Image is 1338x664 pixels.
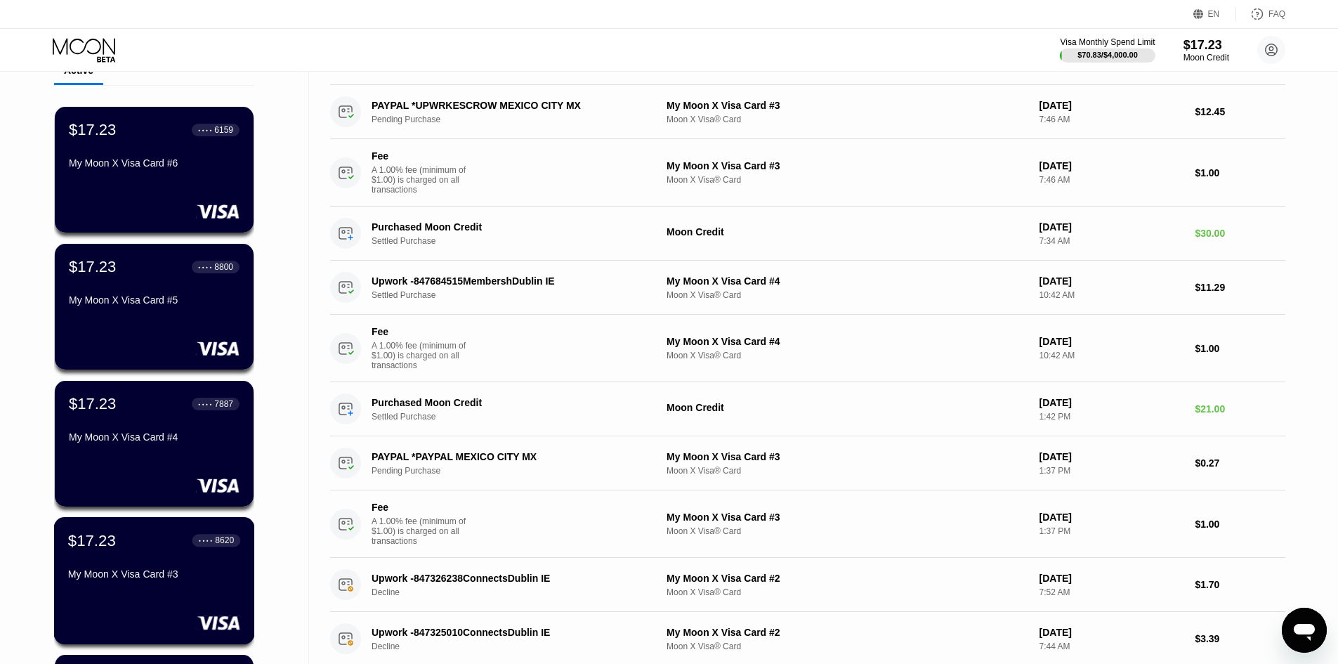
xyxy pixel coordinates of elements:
div: PAYPAL *UPWRKESCROW MEXICO CITY MX [372,100,644,111]
div: [DATE] [1039,275,1184,287]
div: Fee [372,326,470,337]
div: A 1.00% fee (minimum of $1.00) is charged on all transactions [372,341,477,370]
div: 7:34 AM [1039,236,1184,246]
div: My Moon X Visa Card #3 [667,451,1028,462]
div: Settled Purchase [372,412,664,422]
div: My Moon X Visa Card #3 [667,100,1028,111]
div: Moon X Visa® Card [667,351,1028,360]
div: [DATE] [1039,100,1184,111]
div: My Moon X Visa Card #5 [69,294,240,306]
div: PAYPAL *PAYPAL MEXICO CITY MX [372,451,644,462]
div: Moon X Visa® Card [667,642,1028,651]
div: [DATE] [1039,336,1184,347]
div: Upwork -847326238ConnectsDublin IEDeclineMy Moon X Visa Card #2Moon X Visa® Card[DATE]7:52 AM$1.70 [330,558,1285,612]
div: ● ● ● ● [199,538,213,542]
div: Moon X Visa® Card [667,526,1028,536]
div: Visa Monthly Spend Limit [1060,37,1155,47]
div: A 1.00% fee (minimum of $1.00) is charged on all transactions [372,516,477,546]
div: $17.23 [69,258,116,276]
div: 7:44 AM [1039,642,1184,651]
div: My Moon X Visa Card #2 [667,573,1028,584]
div: $17.23 [69,395,116,413]
div: EN [1208,9,1220,19]
div: [DATE] [1039,573,1184,584]
div: Moon Credit [667,226,1028,237]
div: $17.23 [69,121,116,139]
div: Decline [372,642,664,651]
div: PAYPAL *UPWRKESCROW MEXICO CITY MXPending PurchaseMy Moon X Visa Card #3Moon X Visa® Card[DATE]7:... [330,85,1285,139]
div: Decline [372,587,664,597]
div: [DATE] [1039,451,1184,462]
div: 7:52 AM [1039,587,1184,597]
div: 7887 [214,399,233,409]
div: FAQ [1236,7,1285,21]
div: Upwork -847326238ConnectsDublin IE [372,573,644,584]
div: My Moon X Visa Card #3 [68,568,240,580]
div: Settled Purchase [372,290,664,300]
div: ● ● ● ● [198,265,212,269]
div: Settled Purchase [372,236,664,246]
div: $17.23● ● ● ●7887My Moon X Visa Card #4 [55,381,254,507]
div: Purchased Moon Credit [372,397,644,408]
div: 10:42 AM [1039,351,1184,360]
div: $17.23Moon Credit [1183,38,1229,63]
div: $17.23● ● ● ●8800My Moon X Visa Card #5 [55,244,254,370]
div: PAYPAL *PAYPAL MEXICO CITY MXPending PurchaseMy Moon X Visa Card #3Moon X Visa® Card[DATE]1:37 PM... [330,436,1285,490]
div: 8620 [215,535,234,545]
div: My Moon X Visa Card #2 [667,627,1028,638]
div: 8800 [214,262,233,272]
div: Moon X Visa® Card [667,115,1028,124]
div: Moon X Visa® Card [667,175,1028,185]
div: My Moon X Visa Card #4 [69,431,240,443]
div: Moon X Visa® Card [667,290,1028,300]
div: Purchased Moon Credit [372,221,644,233]
div: Fee [372,502,470,513]
div: [DATE] [1039,627,1184,638]
div: [DATE] [1039,221,1184,233]
div: Visa Monthly Spend Limit$70.83/$4,000.00 [1060,37,1155,63]
div: [DATE] [1039,397,1184,408]
div: Upwork -847325010ConnectsDublin IE [372,627,644,638]
div: $17.23● ● ● ●6159My Moon X Visa Card #6 [55,107,254,233]
div: $1.00 [1195,343,1285,354]
div: My Moon X Visa Card #4 [667,336,1028,347]
div: FAQ [1268,9,1285,19]
div: 1:42 PM [1039,412,1184,422]
div: Fee [372,150,470,162]
div: 10:42 AM [1039,290,1184,300]
div: FeeA 1.00% fee (minimum of $1.00) is charged on all transactionsMy Moon X Visa Card #4Moon X Visa... [330,315,1285,382]
div: $21.00 [1195,403,1285,415]
div: $12.45 [1195,106,1285,117]
div: My Moon X Visa Card #6 [69,157,240,169]
div: Purchased Moon CreditSettled PurchaseMoon Credit[DATE]1:42 PM$21.00 [330,382,1285,436]
div: 7:46 AM [1039,175,1184,185]
div: Moon X Visa® Card [667,466,1028,476]
div: Moon Credit [1183,53,1229,63]
div: Pending Purchase [372,466,664,476]
div: ● ● ● ● [198,128,212,132]
div: Moon X Visa® Card [667,587,1028,597]
div: $17.23 [1183,38,1229,53]
div: $1.70 [1195,579,1285,590]
div: $11.29 [1195,282,1285,293]
div: [DATE] [1039,160,1184,171]
div: $70.83 / $4,000.00 [1077,51,1138,59]
div: My Moon X Visa Card #3 [667,512,1028,523]
div: Purchased Moon CreditSettled PurchaseMoon Credit[DATE]7:34 AM$30.00 [330,207,1285,261]
div: $1.00 [1195,167,1285,178]
div: $0.27 [1195,457,1285,469]
div: 7:46 AM [1039,115,1184,124]
div: Pending Purchase [372,115,664,124]
div: $17.23● ● ● ●8620My Moon X Visa Card #3 [55,518,254,644]
div: Upwork -847684515MembershDublin IE [372,275,644,287]
div: $3.39 [1195,633,1285,644]
div: A 1.00% fee (minimum of $1.00) is charged on all transactions [372,165,477,195]
div: $30.00 [1195,228,1285,239]
div: Upwork -847684515MembershDublin IESettled PurchaseMy Moon X Visa Card #4Moon X Visa® Card[DATE]10... [330,261,1285,315]
div: $1.00 [1195,519,1285,530]
div: ● ● ● ● [198,402,212,406]
div: Moon Credit [667,402,1028,413]
div: FeeA 1.00% fee (minimum of $1.00) is charged on all transactionsMy Moon X Visa Card #3Moon X Visa... [330,139,1285,207]
iframe: Button to launch messaging window [1282,608,1327,653]
div: 1:37 PM [1039,466,1184,476]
